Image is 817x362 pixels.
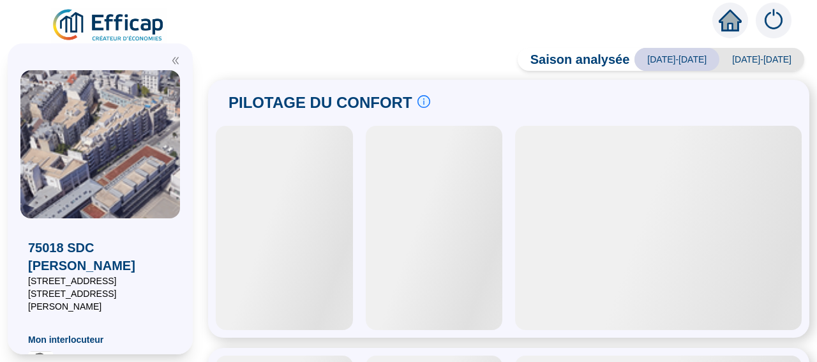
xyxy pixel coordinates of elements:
span: 75018 SDC [PERSON_NAME] [28,239,172,275]
span: [DATE]-[DATE] [634,48,719,71]
span: info-circle [417,95,430,108]
span: [DATE]-[DATE] [719,48,804,71]
span: Saison analysée [518,50,630,68]
img: alerts [756,3,791,38]
img: efficap energie logo [51,8,167,43]
span: [STREET_ADDRESS] [28,275,172,287]
span: [STREET_ADDRESS][PERSON_NAME] [28,287,172,313]
span: home [719,9,742,32]
span: PILOTAGE DU CONFORT [229,93,412,113]
span: Mon interlocuteur [28,333,172,346]
span: double-left [171,56,180,65]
